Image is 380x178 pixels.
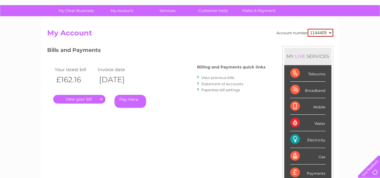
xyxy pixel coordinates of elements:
h4: Billing and Payments quick links [197,65,266,69]
td: Invoice date [96,65,139,74]
div: Mobile [290,98,325,115]
a: Customer Help [188,5,238,16]
a: Paperless bill settings [201,88,240,92]
a: Log out [360,26,374,30]
div: Telecoms [290,65,325,82]
div: Gas [290,148,325,164]
div: Account number [276,29,333,37]
td: Your latest bill [53,65,96,74]
div: LIVE [294,53,306,59]
a: Statement of Accounts [201,82,243,86]
div: MY SERVICES [284,48,331,65]
div: Clear Business is a trading name of Verastar Limited (registered in [GEOGRAPHIC_DATA] No. 3667643... [48,3,332,29]
a: My Clear Business [51,5,101,16]
th: [DATE] [96,74,139,86]
img: logo.png [13,16,44,34]
a: . [53,95,105,104]
a: Energy [289,26,302,30]
h3: Bills and Payments [47,46,266,56]
a: 0333 014 3131 [267,3,308,11]
a: Blog [328,26,336,30]
a: Telecoms [306,26,324,30]
a: View previous bills [201,75,234,80]
div: Electricity [290,131,325,148]
a: Water [274,26,286,30]
a: Make A Payment [234,5,284,16]
a: Services [143,5,192,16]
a: My Account [97,5,147,16]
a: Contact [340,26,355,30]
th: £162.16 [53,74,96,86]
a: Pay Here [114,95,146,108]
div: Broadband [290,82,325,98]
div: Water [290,115,325,131]
h2: My Account [47,29,333,40]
